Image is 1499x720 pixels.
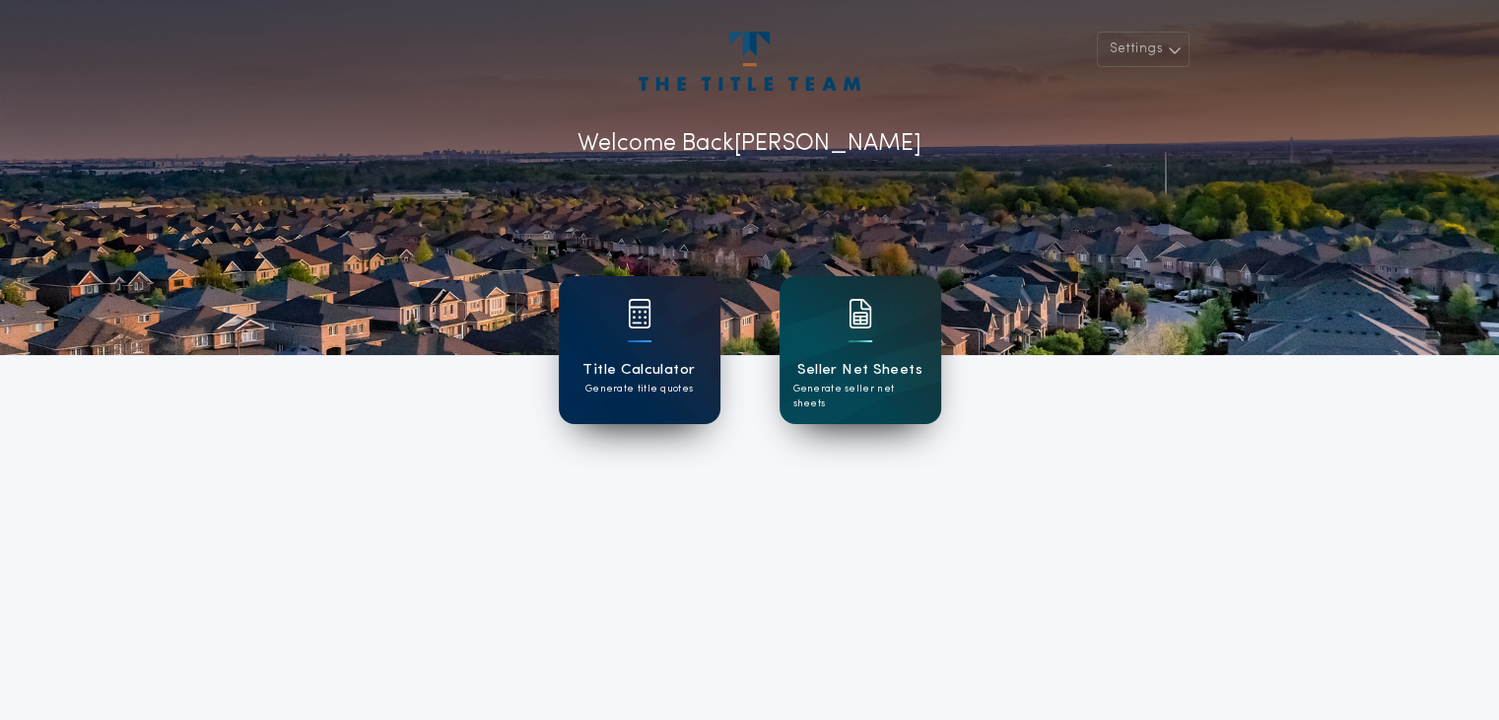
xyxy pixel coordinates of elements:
img: account-logo [639,32,859,91]
h1: Seller Net Sheets [797,359,922,382]
a: card iconTitle CalculatorGenerate title quotes [559,276,720,424]
a: card iconSeller Net SheetsGenerate seller net sheets [780,276,941,424]
h1: Title Calculator [582,359,695,382]
button: Settings [1097,32,1190,67]
p: Generate title quotes [585,382,693,396]
p: Welcome Back [PERSON_NAME] [578,126,921,162]
img: card icon [849,299,872,328]
p: Generate seller net sheets [793,382,927,411]
img: card icon [628,299,651,328]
